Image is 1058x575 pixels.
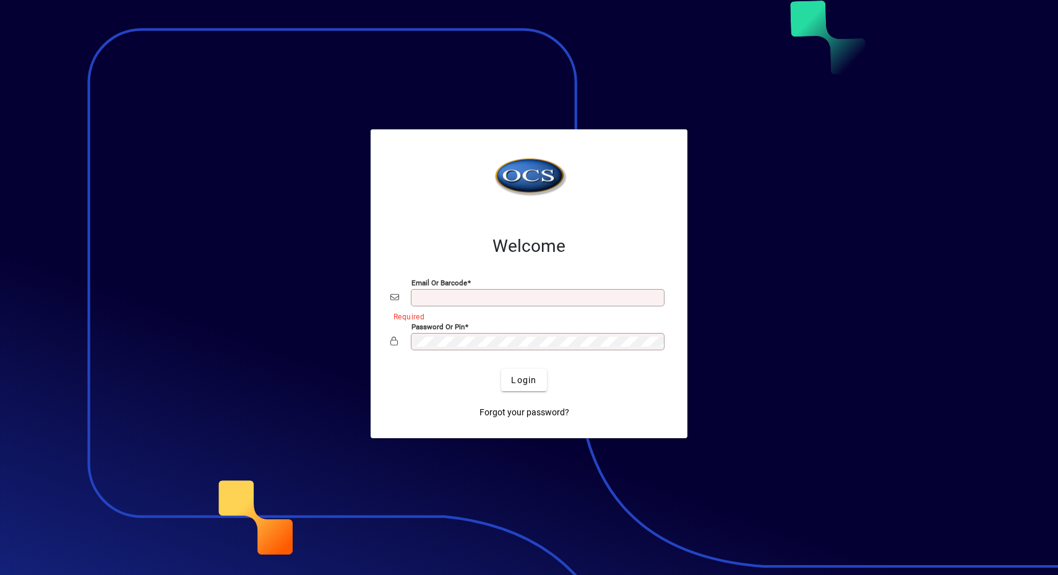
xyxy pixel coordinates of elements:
[475,401,574,423] a: Forgot your password?
[480,406,569,419] span: Forgot your password?
[511,374,536,387] span: Login
[394,309,658,322] mat-error: Required
[411,279,467,287] mat-label: Email or Barcode
[390,236,668,257] h2: Welcome
[411,322,465,331] mat-label: Password or Pin
[501,369,546,391] button: Login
